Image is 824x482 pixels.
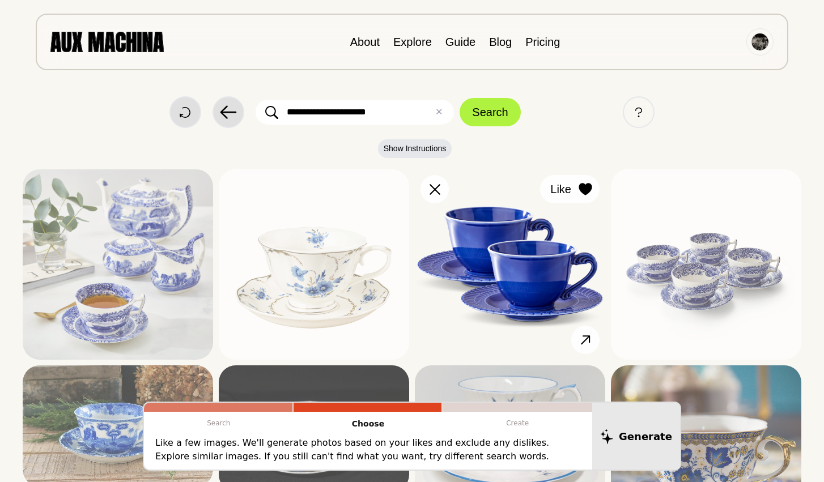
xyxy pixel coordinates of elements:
a: Blog [489,36,512,48]
p: Create [443,412,592,434]
a: Pricing [525,36,560,48]
button: Like [540,175,600,203]
button: Search [460,98,520,126]
button: Back [213,96,244,128]
img: Search result [415,169,605,360]
p: Like a few images. We'll generate photos based on your likes and exclude any dislikes. Explore si... [155,436,581,463]
button: Help [623,96,655,128]
p: Search [144,412,294,434]
img: Avatar [751,33,768,50]
p: Choose [294,412,443,436]
img: Search result [611,169,801,360]
button: Show Instructions [378,139,452,158]
img: Search result [219,169,409,360]
a: About [350,36,380,48]
a: Guide [445,36,475,48]
span: Like [550,181,571,198]
button: ✕ [435,105,443,119]
a: Explore [393,36,432,48]
button: Generate [592,403,680,470]
img: AUX MACHINA [50,32,164,52]
img: Search result [23,169,213,360]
